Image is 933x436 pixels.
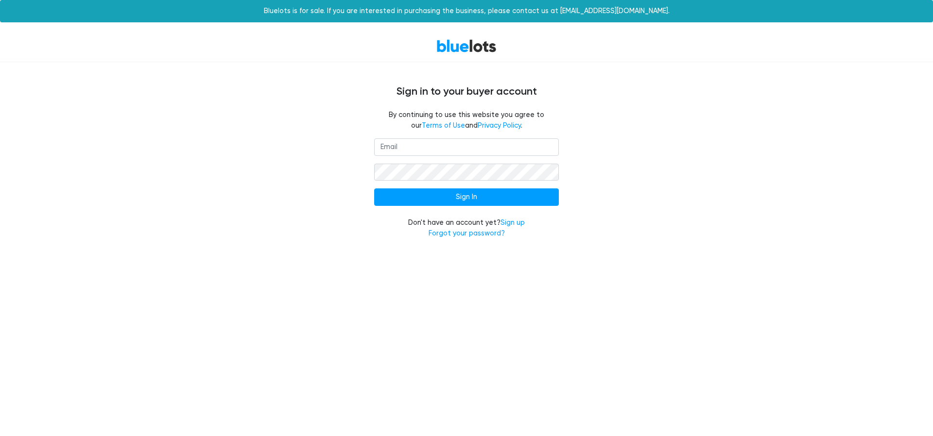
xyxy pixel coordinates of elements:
[374,218,559,238] div: Don't have an account yet?
[436,39,497,53] a: BlueLots
[175,85,758,98] h4: Sign in to your buyer account
[374,110,559,131] fieldset: By continuing to use this website you agree to our and .
[429,229,505,237] a: Forgot your password?
[374,188,559,206] input: Sign In
[501,218,525,227] a: Sign up
[374,138,559,156] input: Email
[478,121,521,130] a: Privacy Policy
[422,121,465,130] a: Terms of Use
